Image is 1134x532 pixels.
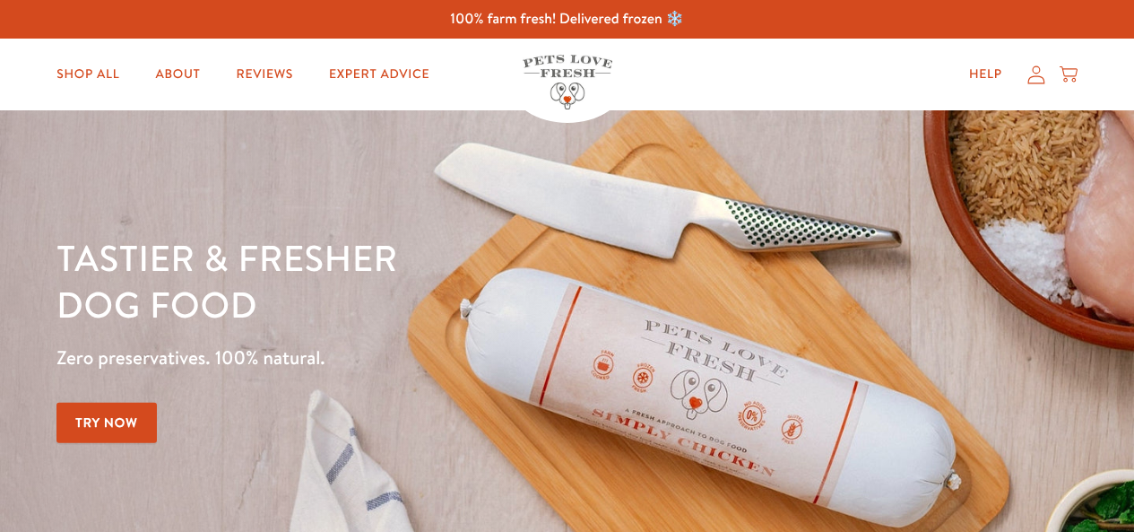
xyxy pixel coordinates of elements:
a: Shop All [42,57,134,92]
a: About [141,57,214,92]
p: Zero preservatives. 100% natural. [56,342,737,374]
img: Pets Love Fresh [523,55,612,109]
a: Help [955,57,1017,92]
a: Reviews [222,57,307,92]
a: Expert Advice [315,57,444,92]
h1: Tastier & fresher dog food [56,234,737,327]
a: Try Now [56,403,157,443]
